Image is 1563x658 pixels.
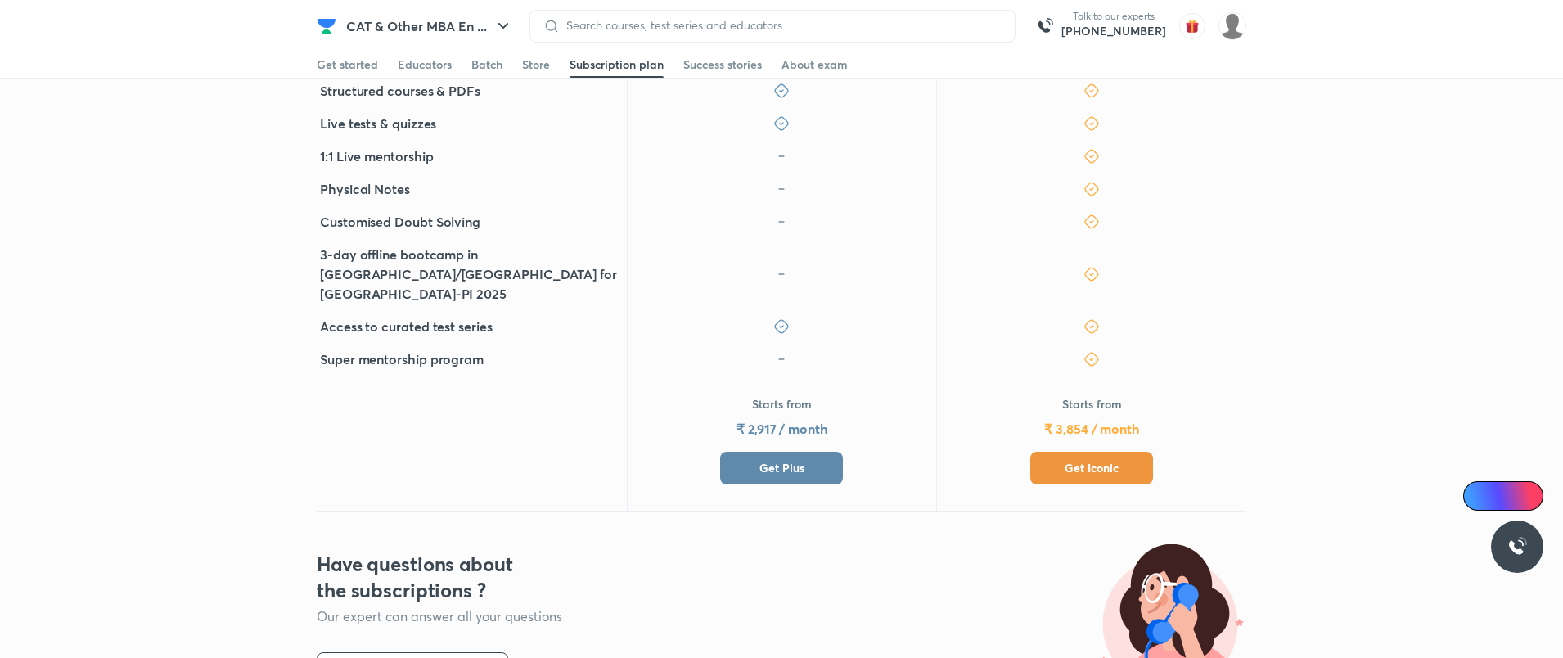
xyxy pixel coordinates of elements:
h5: Super mentorship program [320,349,484,369]
img: icon [773,266,790,282]
h5: 3-day offline bootcamp in [GEOGRAPHIC_DATA]/[GEOGRAPHIC_DATA] for [GEOGRAPHIC_DATA]-PI 2025 [320,245,624,304]
div: About exam [781,56,848,73]
a: [PHONE_NUMBER] [1061,23,1166,39]
img: Company Logo [317,16,336,36]
img: ttu [1507,537,1527,557]
h5: Access to curated test series [320,317,493,336]
div: Get started [317,56,378,73]
h5: Physical Notes [320,179,410,199]
h5: Live tests & quizzes [320,114,436,133]
img: icon [773,351,790,367]
img: icon [773,214,790,230]
p: Our expert can answer all your questions [317,606,687,626]
a: Educators [398,52,452,78]
img: icon [773,181,790,197]
a: Success stories [683,52,762,78]
h5: Structured courses & PDFs [320,81,480,101]
h5: ₹ 2,917 / month [736,419,827,439]
a: Ai Doubts [1463,481,1543,511]
button: Get Plus [720,452,843,484]
span: Get Iconic [1065,460,1119,476]
a: Subscription plan [570,52,664,78]
p: Talk to our experts [1061,10,1166,23]
button: CAT & Other MBA En ... [336,10,523,43]
h5: Customised Doubt Solving [320,212,480,232]
h5: 1:1 Live mentorship [320,146,433,166]
span: Ai Doubts [1490,489,1534,503]
h3: Have questions about the subscriptions ? [317,551,538,603]
img: Nilesh [1218,12,1246,40]
a: Store [522,52,550,78]
img: Icon [1473,489,1486,503]
h5: ₹ 3,854 / month [1044,419,1139,439]
button: Get Iconic [1030,452,1153,484]
div: Subscription plan [570,56,664,73]
p: Starts from [752,396,812,412]
div: Store [522,56,550,73]
div: Batch [471,56,502,73]
a: Get started [317,52,378,78]
div: Educators [398,56,452,73]
img: avatar [1179,13,1205,39]
input: Search courses, test series and educators [560,19,1002,32]
p: Starts from [1062,396,1122,412]
div: Success stories [683,56,762,73]
span: Get Plus [759,460,804,476]
img: call-us [1029,10,1061,43]
img: icon [773,148,790,164]
a: Batch [471,52,502,78]
a: About exam [781,52,848,78]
